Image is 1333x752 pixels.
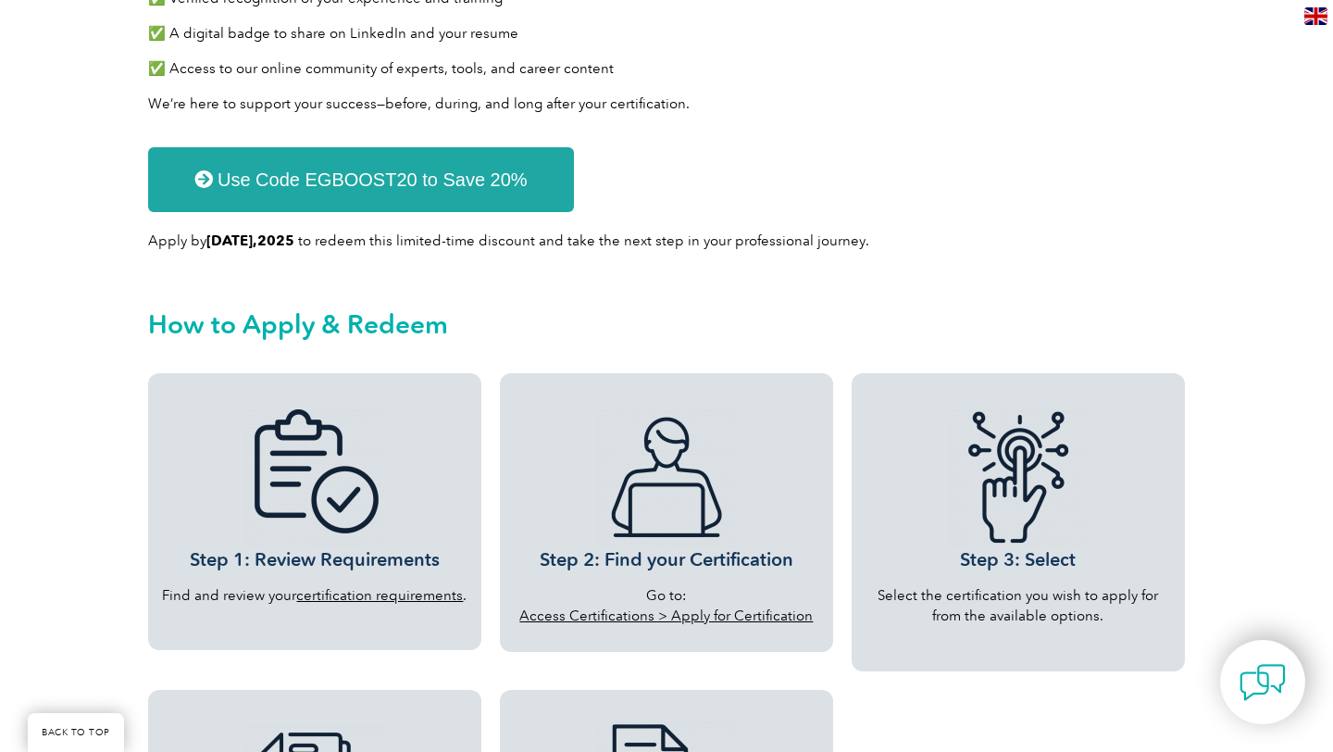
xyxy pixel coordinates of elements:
[159,585,470,606] p: Find and review your .
[1240,659,1286,706] img: contact-chat.png
[511,409,822,571] h3: Step 2: Find your Certification
[1304,7,1327,25] img: en
[159,409,470,571] h3: Step 1: Review Requirements
[298,232,869,249] span: to redeem this limited-time discount and take the next step in your professional journey.
[296,587,463,604] a: certification requirements
[148,309,1185,339] h2: How to Apply & Redeem
[148,60,614,77] span: ✅ Access to our online community of experts, tools, and career content
[148,25,518,42] span: ✅ A digital badge to share on LinkedIn and your resume
[28,713,124,752] a: BACK TO TOP
[218,170,528,189] span: Use Code EGBOOST20 to Save 20%
[148,232,206,249] span: Apply by
[206,232,257,249] span: [DATE],
[148,147,574,212] a: Use Code EGBOOST20 to Save 20%
[257,232,294,249] span: 2025
[519,608,813,624] a: Access Certifications > Apply for Certification
[863,585,1174,626] p: Select the certification you wish to apply for from the available options.
[863,409,1174,571] h3: Step 3: Select
[148,95,690,112] span: We’re here to support your success—before, during, and long after your certification.
[511,585,822,626] p: Go to:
